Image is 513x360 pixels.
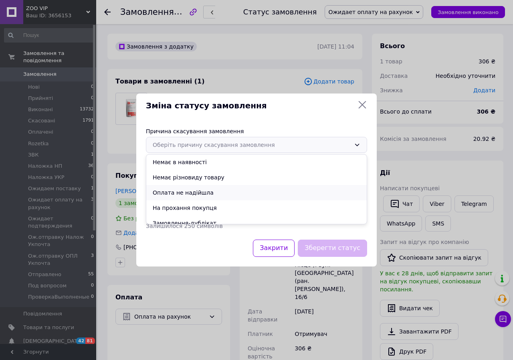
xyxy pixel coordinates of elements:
span: Зміна статусу замовлення [146,100,354,112]
li: На прохання покупця [146,200,367,216]
li: Немає різновиду товару [146,170,367,185]
div: Оберіть причину скасування замовлення [153,140,351,149]
button: Закрити [253,240,295,257]
li: Оплата не надійшла [146,185,367,200]
span: Залишилося 250 символів [146,223,223,229]
li: Замовлення-дублікат [146,216,367,231]
li: Немає в наявності [146,155,367,170]
div: Причина скасування замовлення [146,127,367,135]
